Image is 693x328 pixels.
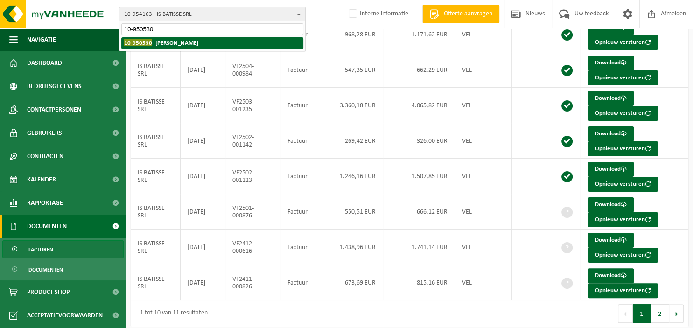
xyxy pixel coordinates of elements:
[225,159,280,194] td: VF2502-001123
[27,28,56,51] span: Navigatie
[315,265,383,300] td: 673,69 EUR
[588,162,634,177] a: Download
[131,123,181,159] td: IS BATISSE SRL
[28,261,63,279] span: Documenten
[588,283,658,298] button: Opnieuw versturen
[441,9,495,19] span: Offerte aanvragen
[588,106,658,121] button: Opnieuw versturen
[181,159,225,194] td: [DATE]
[588,248,658,263] button: Opnieuw versturen
[383,230,455,265] td: 1.741,14 EUR
[225,265,280,300] td: VF2411-000826
[124,39,152,46] span: 10-950530
[347,7,408,21] label: Interne informatie
[588,56,634,70] a: Download
[455,123,512,159] td: VEL
[131,265,181,300] td: IS BATISSE SRL
[27,280,70,304] span: Product Shop
[315,88,383,123] td: 3.360,18 EUR
[27,75,82,98] span: Bedrijfsgegevens
[27,304,103,327] span: Acceptatievoorwaarden
[181,265,225,300] td: [DATE]
[383,52,455,88] td: 662,29 EUR
[225,123,280,159] td: VF2502-001142
[383,194,455,230] td: 666,12 EUR
[455,265,512,300] td: VEL
[225,88,280,123] td: VF2503-001235
[27,121,62,145] span: Gebruikers
[225,230,280,265] td: VF2412-000616
[618,304,633,323] button: Previous
[131,88,181,123] td: IS BATISSE SRL
[383,123,455,159] td: 326,00 EUR
[225,194,280,230] td: VF2501-000876
[124,39,198,46] strong: - [PERSON_NAME]
[588,212,658,227] button: Opnieuw versturen
[280,194,315,230] td: Factuur
[280,123,315,159] td: Factuur
[455,159,512,194] td: VEL
[588,233,634,248] a: Download
[280,230,315,265] td: Factuur
[588,177,658,192] button: Opnieuw versturen
[383,159,455,194] td: 1.507,85 EUR
[27,168,56,191] span: Kalender
[181,123,225,159] td: [DATE]
[588,197,634,212] a: Download
[131,52,181,88] td: IS BATISSE SRL
[383,88,455,123] td: 4.065,82 EUR
[121,23,303,35] input: Zoeken naar gekoppelde vestigingen
[588,70,658,85] button: Opnieuw versturen
[455,52,512,88] td: VEL
[588,126,634,141] a: Download
[280,159,315,194] td: Factuur
[181,194,225,230] td: [DATE]
[225,52,280,88] td: VF2504-000984
[27,191,63,215] span: Rapportage
[2,260,124,278] a: Documenten
[455,194,512,230] td: VEL
[315,194,383,230] td: 550,51 EUR
[119,7,306,21] button: 10-954163 - IS BATISSE SRL
[315,123,383,159] td: 269,42 EUR
[135,305,208,322] div: 1 tot 10 van 11 resultaten
[455,230,512,265] td: VEL
[27,98,81,121] span: Contactpersonen
[27,215,67,238] span: Documenten
[588,268,634,283] a: Download
[383,265,455,300] td: 815,16 EUR
[315,17,383,52] td: 968,28 EUR
[131,194,181,230] td: IS BATISSE SRL
[455,88,512,123] td: VEL
[124,7,293,21] span: 10-954163 - IS BATISSE SRL
[181,230,225,265] td: [DATE]
[27,51,62,75] span: Dashboard
[588,91,634,106] a: Download
[315,52,383,88] td: 547,35 EUR
[315,159,383,194] td: 1.246,16 EUR
[181,88,225,123] td: [DATE]
[280,52,315,88] td: Factuur
[280,88,315,123] td: Factuur
[455,17,512,52] td: VEL
[383,17,455,52] td: 1.171,62 EUR
[27,145,63,168] span: Contracten
[633,304,651,323] button: 1
[315,230,383,265] td: 1.438,96 EUR
[422,5,499,23] a: Offerte aanvragen
[131,230,181,265] td: IS BATISSE SRL
[28,241,53,258] span: Facturen
[588,141,658,156] button: Opnieuw versturen
[588,35,658,50] button: Opnieuw versturen
[131,159,181,194] td: IS BATISSE SRL
[669,304,684,323] button: Next
[2,240,124,258] a: Facturen
[181,52,225,88] td: [DATE]
[280,265,315,300] td: Factuur
[651,304,669,323] button: 2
